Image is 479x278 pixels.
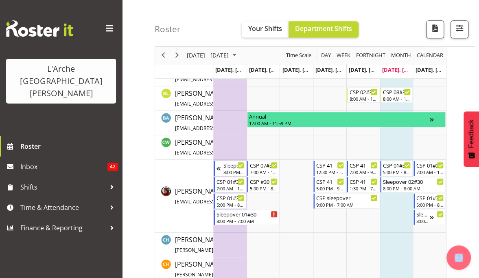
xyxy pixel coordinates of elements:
div: 12:30 PM - 4:30 PM [316,169,344,175]
div: 5:00 PM - 9:00 PM [316,185,344,192]
div: 8:00 PM - 8:00 AM [383,185,444,192]
div: Sleepover 02#30 [416,210,430,218]
h4: Roster [155,24,181,34]
div: Cherri Waata Vale"s event - CSP 01#30 Begin From Monday, September 22, 2025 at 5:00:00 PM GMT+12:... [214,193,246,209]
div: CSP #30 [250,177,278,185]
button: September 2025 [186,51,240,61]
span: [DATE], [DATE] [215,66,256,73]
span: [DATE], [DATE] [249,66,286,73]
div: Benny Liew"s event - CSP 02#30 Begin From Friday, September 26, 2025 at 8:00:00 AM GMT+12:00 Ends... [347,87,379,103]
span: [DATE], [DATE] [282,66,319,73]
span: [DATE] - [DATE] [186,51,230,61]
div: Cherri Waata Vale"s event - CSP 01#30 Begin From Saturday, September 27, 2025 at 5:00:00 PM GMT+1... [380,161,413,176]
div: Cherri Waata Vale"s event - CSP 41 Begin From Thursday, September 25, 2025 at 5:00:00 PM GMT+12:0... [313,177,346,192]
div: CSP 01#30 [217,177,244,185]
button: Fortnight [355,51,387,61]
button: Filter Shifts [451,20,468,38]
div: 5:00 PM - 8:00 PM [416,201,444,208]
button: Feedback - Show survey [464,111,479,167]
div: 8:00 AM - 12:00 PM [383,95,411,102]
div: next period [170,47,184,64]
span: calendar [416,51,444,61]
span: Week [336,51,351,61]
td: Bibi Ali resource [155,111,213,135]
span: Inbox [20,161,107,173]
img: help-xxl-2.png [455,254,463,262]
div: CSP 01#30 [416,161,444,169]
div: 5:00 PM - 8:00 PM [250,185,278,192]
span: Roster [20,140,118,152]
div: 7:00 AM - 12:00 PM [217,185,244,192]
div: Cherri Waata Vale"s event - CSP sleepover Begin From Thursday, September 25, 2025 at 9:00:00 PM G... [313,193,379,209]
td: Cherri Waata Vale resource [155,160,213,233]
div: CSP 41 [350,177,377,185]
img: Rosterit website logo [6,20,73,37]
div: 12:00 AM - 11:59 PM [249,120,430,126]
div: Cherri Waata Vale"s event - CSP 41 Begin From Friday, September 26, 2025 at 7:00:00 AM GMT+12:00 ... [347,161,379,176]
div: CSP 01#30 [416,194,444,202]
span: Your Shifts [248,24,282,33]
div: CSP sleepover [316,194,377,202]
div: CSP 41 [316,161,344,169]
span: [PERSON_NAME] [175,138,330,157]
button: Your Shifts [242,21,289,38]
div: 8:00 PM - 7:00 AM [217,218,278,224]
div: CSP 08#30 [383,88,411,96]
a: [PERSON_NAME][EMAIL_ADDRESS][DOMAIN_NAME] [175,88,289,108]
span: [DATE], [DATE] [349,66,386,73]
span: Day [320,51,332,61]
span: [PERSON_NAME] [175,113,289,132]
div: Cherri Waata Vale"s event - CSP 01#30 Begin From Monday, September 22, 2025 at 7:00:00 AM GMT+12:... [214,177,246,192]
div: CSP 41 [350,161,377,169]
a: [PERSON_NAME][EMAIL_ADDRESS][DOMAIN_NAME] [175,113,289,132]
td: Christine Hurst resource [155,233,213,257]
span: 42 [107,163,118,171]
span: [EMAIL_ADDRESS][DOMAIN_NAME] [175,76,256,83]
span: [DATE], [DATE] [415,66,452,73]
span: [EMAIL_ADDRESS][DOMAIN_NAME] [175,100,256,107]
span: [EMAIL_ADDRESS][DOMAIN_NAME] [175,125,256,132]
button: Download a PDF of the roster according to the set date range. [426,20,444,38]
span: [EMAIL_ADDRESS][PERSON_NAME][DOMAIN_NAME] [175,149,294,156]
div: Cherri Waata Vale"s event - CSP 01#30 Begin From Sunday, September 28, 2025 at 5:00:00 PM GMT+13:... [413,193,446,209]
button: Previous [158,51,169,61]
div: 7:00 AM - 12:00 PM [416,169,444,175]
div: Sleepover 02#30 [383,177,444,185]
span: [EMAIL_ADDRESS][DOMAIN_NAME] [175,198,256,205]
span: Time Scale [285,51,312,61]
div: Bibi Ali"s event - Annual Begin From Tuesday, September 23, 2025 at 12:00:00 AM GMT+12:00 Ends At... [247,112,446,127]
button: Department Shifts [289,21,359,38]
span: [DATE], [DATE] [382,66,419,73]
button: Month [416,51,445,61]
button: Timeline Month [390,51,413,61]
span: Feedback [468,119,475,148]
div: previous period [156,47,170,64]
span: Time & Attendance [20,201,106,214]
div: 5:00 PM - 8:00 PM [217,201,244,208]
div: Cherri Waata Vale"s event - CSP 41 Begin From Thursday, September 25, 2025 at 12:30:00 PM GMT+12:... [313,161,346,176]
div: Cherri Waata Vale"s event - Sleepover 01#30 Begin From Monday, September 22, 2025 at 8:00:00 PM G... [214,210,280,225]
div: CSP 41 [316,177,344,185]
span: [PERSON_NAME] [175,89,289,108]
a: [PERSON_NAME][EMAIL_ADDRESS][PERSON_NAME][DOMAIN_NAME] [175,137,330,157]
span: [PERSON_NAME][EMAIL_ADDRESS][DOMAIN_NAME] [175,247,294,254]
div: CSP 01#30 [383,161,411,169]
button: Timeline Week [335,51,352,61]
div: September 22 - 28, 2025 [184,47,241,64]
span: Month [390,51,412,61]
button: Next [172,51,183,61]
div: Cherri Waata Vale"s event - CSP 07#30 Begin From Tuesday, September 23, 2025 at 7:00:00 AM GMT+12... [247,161,280,176]
a: [PERSON_NAME] Waata Vale[EMAIL_ADDRESS][DOMAIN_NAME] [175,186,289,206]
td: Caitlin Wood resource [155,135,213,160]
div: Cherri Waata Vale"s event - CSP 01#30 Begin From Sunday, September 28, 2025 at 7:00:00 AM GMT+13:... [413,161,446,176]
div: Benny Liew"s event - CSP 08#30 Begin From Saturday, September 27, 2025 at 8:00:00 AM GMT+12:00 En... [380,87,413,103]
span: [PERSON_NAME][EMAIL_ADDRESS][DOMAIN_NAME][PERSON_NAME] [175,271,332,278]
button: Timeline Day [320,51,332,61]
div: Cherri Waata Vale"s event - Sleepover 02#30 Begin From Sunday, September 28, 2025 at 8:00:00 PM G... [413,210,446,225]
div: Sleepover 01#30 [217,210,278,218]
div: Cherri Waata Vale"s event - CSP #30 Begin From Tuesday, September 23, 2025 at 5:00:00 PM GMT+12:0... [247,177,280,192]
div: Annual [249,112,430,120]
div: 7:00 AM - 12:00 PM [250,169,278,175]
div: Cherri Waata Vale"s event - Sleepover 02#30 Begin From Saturday, September 27, 2025 at 8:00:00 PM... [380,177,446,192]
div: 7:00 AM - 9:30 AM [350,169,377,175]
